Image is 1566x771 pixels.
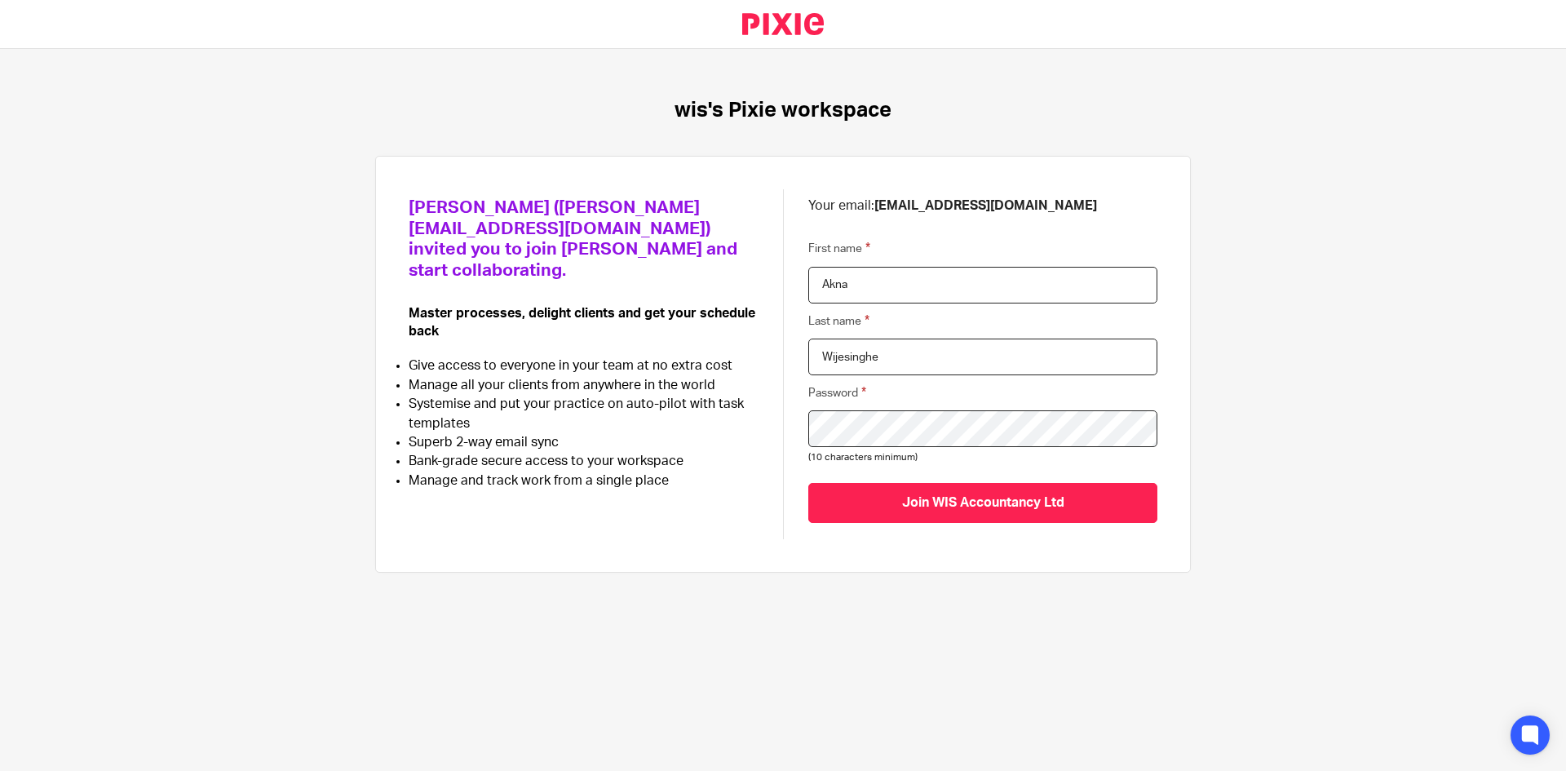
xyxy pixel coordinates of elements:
li: Manage and track work from a single place [409,472,759,490]
span: [PERSON_NAME] ([PERSON_NAME][EMAIL_ADDRESS][DOMAIN_NAME]) invited you to join [PERSON_NAME] and s... [409,199,737,279]
label: Password [808,383,866,402]
p: Your email: [808,197,1157,215]
b: [EMAIL_ADDRESS][DOMAIN_NAME] [874,199,1097,212]
input: Join WIS Accountancy Ltd [808,483,1157,523]
input: Last name [808,339,1157,375]
span: (10 characters minimum) [808,453,918,462]
h1: wis's Pixie workspace [675,98,891,123]
p: Master processes, delight clients and get your schedule back [409,305,759,340]
li: Systemise and put your practice on auto-pilot with task templates [409,395,759,433]
li: Superb 2-way email sync [409,433,759,452]
input: First name [808,267,1157,304]
li: Bank-grade secure access to your workspace [409,452,759,471]
li: Manage all your clients from anywhere in the world [409,376,759,395]
label: Last name [808,312,869,330]
li: Give access to everyone in your team at no extra cost [409,357,759,375]
label: First name [808,239,870,258]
